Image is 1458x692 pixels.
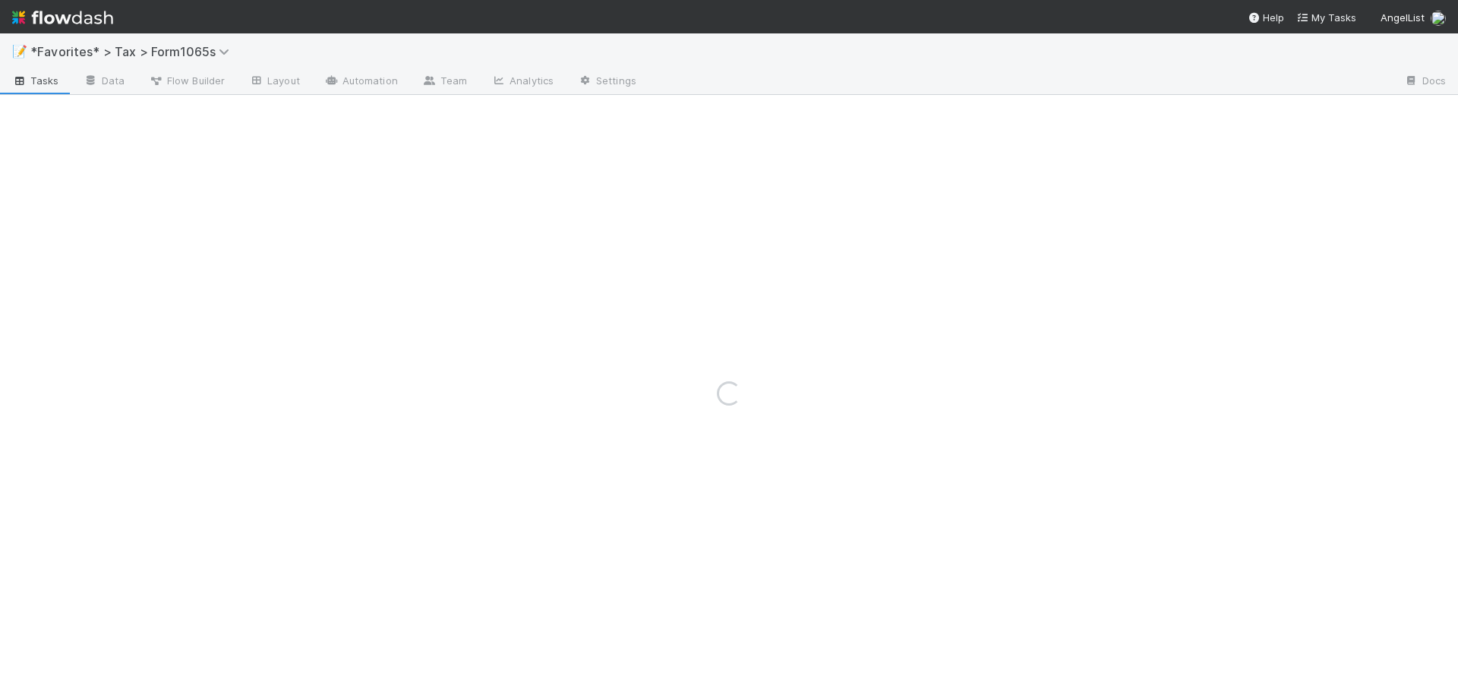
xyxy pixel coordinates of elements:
div: Help [1248,10,1284,25]
a: Automation [312,70,410,94]
span: AngelList [1381,11,1425,24]
a: Settings [566,70,649,94]
a: Docs [1392,70,1458,94]
span: Tasks [12,73,59,88]
a: My Tasks [1296,10,1356,25]
a: Team [410,70,479,94]
span: Flow Builder [149,73,225,88]
img: avatar_37569647-1c78-4889-accf-88c08d42a236.png [1431,11,1446,26]
a: Flow Builder [137,70,237,94]
span: My Tasks [1296,11,1356,24]
a: Layout [237,70,312,94]
a: Data [71,70,137,94]
img: logo-inverted-e16ddd16eac7371096b0.svg [12,5,113,30]
span: *Favorites* > Tax > Form1065s [30,44,237,59]
a: Analytics [479,70,566,94]
span: 📝 [12,45,27,58]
